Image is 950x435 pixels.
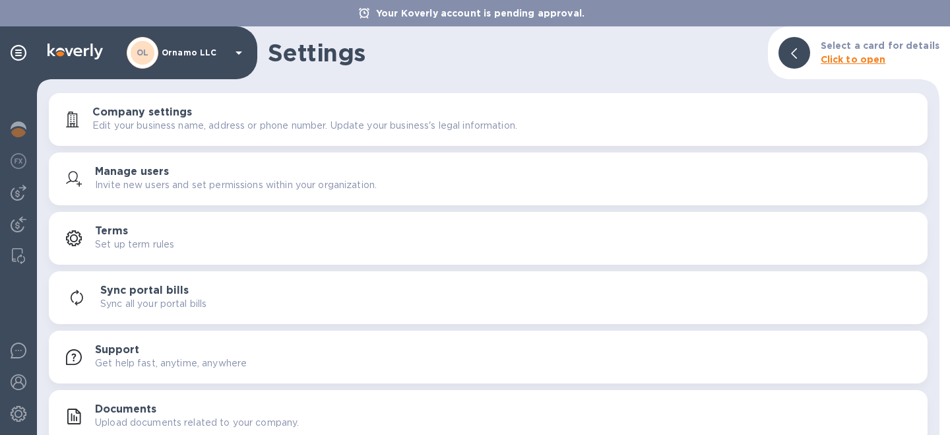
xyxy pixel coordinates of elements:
p: Edit your business name, address or phone number. Update your business's legal information. [92,119,517,133]
h3: Company settings [92,106,192,119]
h3: Support [95,344,139,356]
button: Manage usersInvite new users and set permissions within your organization. [49,152,928,205]
button: Company settingsEdit your business name, address or phone number. Update your business's legal in... [49,93,928,146]
img: Logo [47,44,103,59]
p: Upload documents related to your company. [95,416,299,430]
h3: Documents [95,403,156,416]
img: Foreign exchange [11,153,26,169]
button: Sync portal billsSync all your portal bills [49,271,928,324]
b: Select a card for details [821,40,939,51]
h3: Sync portal bills [100,284,189,297]
h1: Settings [268,39,757,67]
b: Click to open [821,54,886,65]
p: Sync all your portal bills [100,297,206,311]
h3: Manage users [95,166,169,178]
h3: Terms [95,225,128,238]
b: OL [137,48,149,57]
p: Ornamo LLC [162,48,228,57]
div: Pin categories [5,40,32,66]
p: Set up term rules [95,238,174,251]
button: TermsSet up term rules [49,212,928,265]
p: Invite new users and set permissions within your organization. [95,178,377,192]
p: Your Koverly account is pending approval. [369,7,591,20]
p: Get help fast, anytime, anywhere [95,356,247,370]
button: SupportGet help fast, anytime, anywhere [49,331,928,384]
